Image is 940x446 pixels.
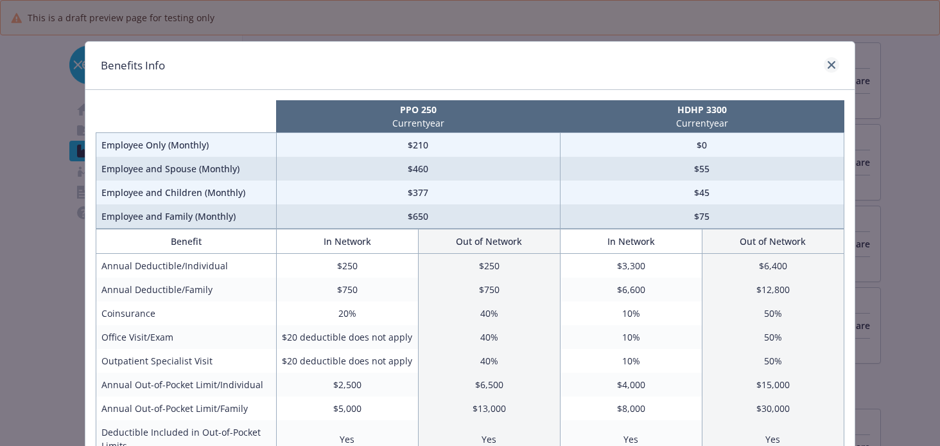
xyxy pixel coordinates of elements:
[418,349,560,373] td: 40%
[560,181,844,204] td: $45
[276,157,560,181] td: $460
[96,181,277,204] td: Employee and Children (Monthly)
[96,133,277,157] td: Employee Only (Monthly)
[96,229,277,254] th: Benefit
[276,325,418,349] td: $20 deductible does not apply
[279,116,557,130] p: Current year
[96,100,277,133] th: intentionally left blank
[560,349,702,373] td: 10%
[96,301,277,325] td: Coinsurance
[276,133,560,157] td: $210
[702,325,844,349] td: 50%
[276,397,418,420] td: $5,000
[96,204,277,229] td: Employee and Family (Monthly)
[560,325,702,349] td: 10%
[702,373,844,397] td: $15,000
[560,229,702,254] th: In Network
[702,229,844,254] th: Out of Network
[702,349,844,373] td: 50%
[560,133,844,157] td: $0
[418,254,560,278] td: $250
[418,325,560,349] td: 40%
[279,103,557,116] p: PPO 250
[560,301,702,325] td: 10%
[418,229,560,254] th: Out of Network
[560,278,702,301] td: $6,600
[560,373,702,397] td: $4,000
[96,373,277,397] td: Annual Out-of-Pocket Limit/Individual
[562,103,841,116] p: HDHP 3300
[562,116,841,130] p: Current year
[276,204,560,229] td: $650
[276,229,418,254] th: In Network
[418,397,560,420] td: $13,000
[560,254,702,278] td: $3,300
[96,325,277,349] td: Office Visit/Exam
[276,278,418,301] td: $750
[276,181,560,204] td: $377
[276,301,418,325] td: 20%
[418,373,560,397] td: $6,500
[96,397,277,420] td: Annual Out-of-Pocket Limit/Family
[702,254,844,278] td: $6,400
[702,278,844,301] td: $12,800
[276,349,418,373] td: $20 deductible does not apply
[276,373,418,397] td: $2,500
[702,301,844,325] td: 50%
[418,278,560,301] td: $750
[101,57,165,74] h1: Benefits Info
[418,301,560,325] td: 40%
[702,397,844,420] td: $30,000
[560,157,844,181] td: $55
[824,57,839,73] a: close
[96,349,277,373] td: Outpatient Specialist Visit
[560,204,844,229] td: $75
[96,254,277,278] td: Annual Deductible/Individual
[96,278,277,301] td: Annual Deductible/Family
[276,254,418,278] td: $250
[96,157,277,181] td: Employee and Spouse (Monthly)
[560,397,702,420] td: $8,000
